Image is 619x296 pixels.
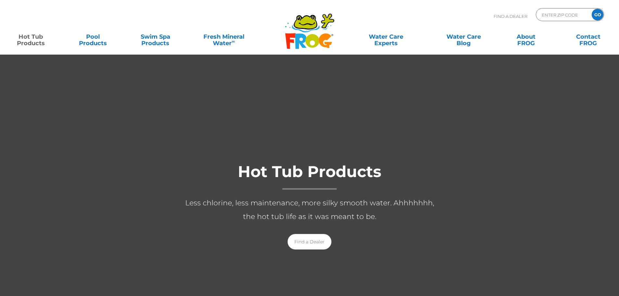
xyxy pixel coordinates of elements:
[502,30,550,43] a: AboutFROG
[193,30,254,43] a: Fresh MineralWater∞
[347,30,425,43] a: Water CareExperts
[439,30,488,43] a: Water CareBlog
[288,234,331,250] a: Find a Dealer
[494,8,527,24] p: Find A Dealer
[131,30,180,43] a: Swim SpaProducts
[232,39,235,44] sup: ∞
[541,10,585,19] input: Zip Code Form
[592,9,603,20] input: GO
[180,196,440,224] p: Less chlorine, less maintenance, more silky smooth water. Ahhhhhhh, the hot tub life as it was me...
[69,30,117,43] a: PoolProducts
[6,30,55,43] a: Hot TubProducts
[564,30,613,43] a: ContactFROG
[180,163,440,190] h1: Hot Tub Products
